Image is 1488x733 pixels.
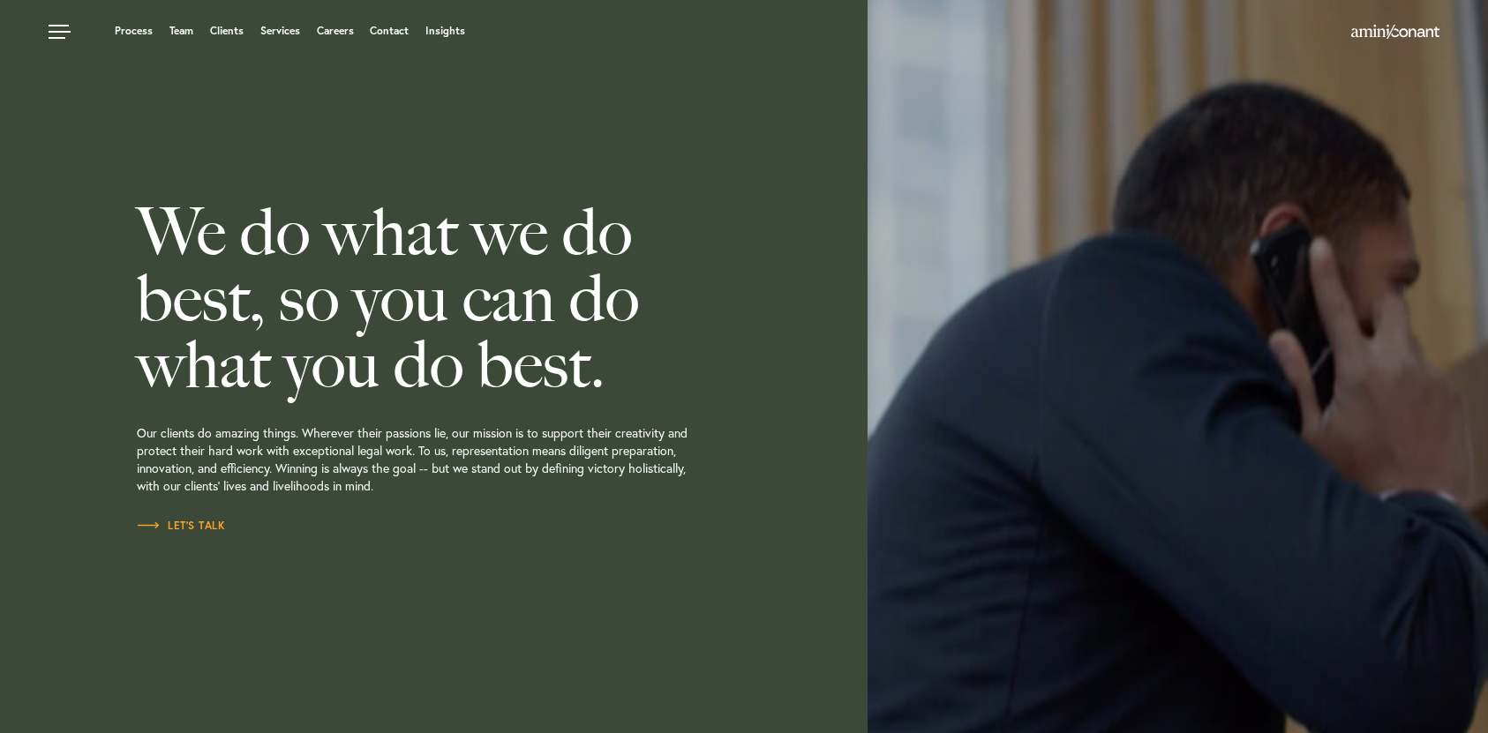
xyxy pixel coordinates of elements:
a: Careers [317,26,354,36]
a: Process [115,26,153,36]
p: Our clients do amazing things. Wherever their passions lie, our mission is to support their creat... [137,398,854,517]
a: Services [260,26,300,36]
h2: We do what we do best, so you can do what you do best. [137,199,854,398]
span: Let’s Talk [137,520,225,531]
a: Let’s Talk [137,517,225,535]
a: Clients [210,26,244,36]
img: Amini & Conant [1351,25,1439,39]
a: Contact [370,26,409,36]
a: Team [169,26,193,36]
a: Insights [425,26,465,36]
